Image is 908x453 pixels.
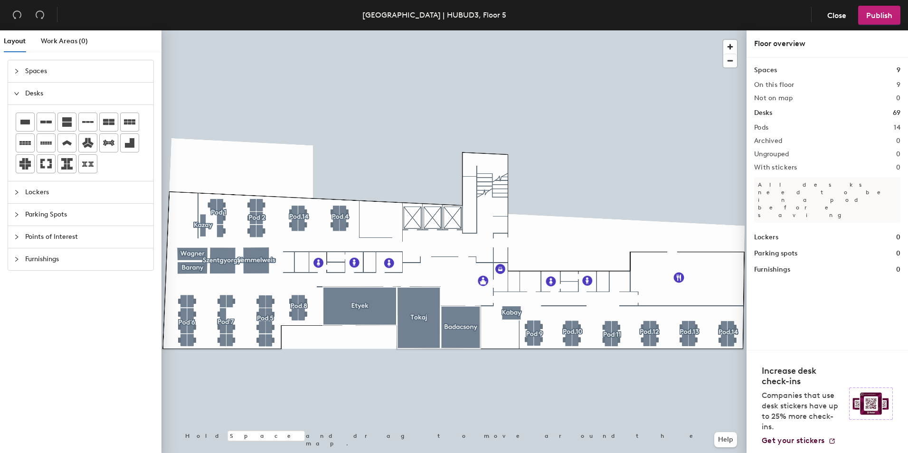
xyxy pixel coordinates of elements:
p: All desks need to be in a pod before saving [754,177,900,223]
button: Redo (⌘ + ⇧ + Z) [30,6,49,25]
span: Desks [25,83,148,104]
span: collapsed [14,234,19,240]
span: collapsed [14,256,19,262]
img: Sticker logo [849,387,893,420]
h1: 0 [896,264,900,275]
h2: With stickers [754,164,797,171]
button: Close [819,6,854,25]
div: [GEOGRAPHIC_DATA] | HUBUD3, Floor 5 [362,9,506,21]
h2: 9 [897,81,900,89]
span: Furnishings [25,248,148,270]
h1: Spaces [754,65,777,75]
h2: Not on map [754,94,793,102]
span: collapsed [14,189,19,195]
span: Points of Interest [25,226,148,248]
h2: 0 [896,164,900,171]
h1: 0 [896,248,900,259]
h2: 0 [896,137,900,145]
h1: Lockers [754,232,778,243]
span: collapsed [14,212,19,217]
h2: 0 [896,151,900,158]
h4: Increase desk check-ins [762,366,843,387]
span: Parking Spots [25,204,148,226]
h1: 0 [896,232,900,243]
span: expanded [14,91,19,96]
h2: 14 [894,124,900,132]
h2: 0 [896,94,900,102]
span: Layout [4,37,26,45]
h1: Furnishings [754,264,790,275]
button: Publish [858,6,900,25]
h2: On this floor [754,81,794,89]
span: Lockers [25,181,148,203]
h2: Archived [754,137,782,145]
button: Undo (⌘ + Z) [8,6,27,25]
span: Spaces [25,60,148,82]
h1: Desks [754,108,772,118]
p: Companies that use desk stickers have up to 25% more check-ins. [762,390,843,432]
div: Floor overview [754,38,900,49]
h2: Pods [754,124,768,132]
span: Close [827,11,846,20]
h1: 9 [897,65,900,75]
button: Help [714,432,737,447]
span: Get your stickers [762,436,824,445]
h2: Ungrouped [754,151,789,158]
span: Work Areas (0) [41,37,88,45]
h1: Parking spots [754,248,797,259]
span: Publish [866,11,892,20]
span: collapsed [14,68,19,74]
h1: 69 [893,108,900,118]
a: Get your stickers [762,436,836,445]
